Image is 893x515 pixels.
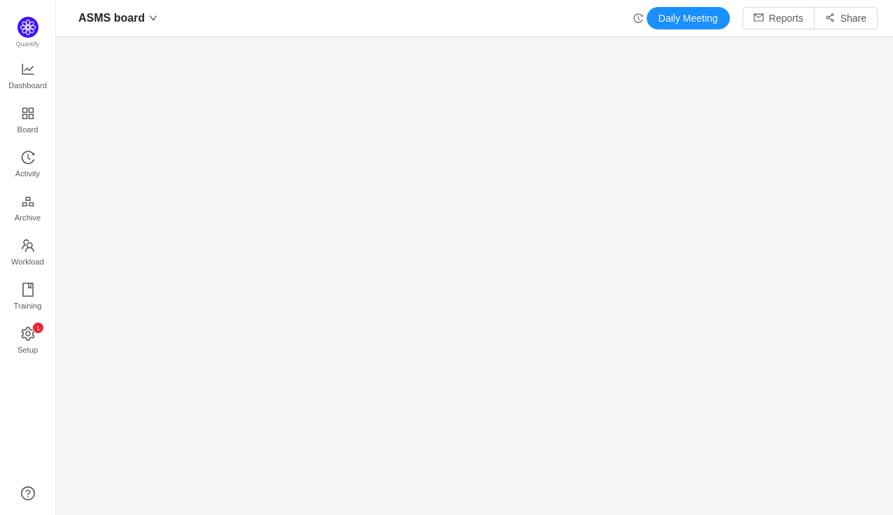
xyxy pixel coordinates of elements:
a: icon: question-circle [21,486,35,500]
i: icon: team [21,239,35,253]
i: icon: down [149,14,157,22]
i: icon: appstore [21,106,35,120]
span: Workload [11,248,44,276]
a: Dashboard [21,63,35,91]
span: Board [17,115,38,143]
button: icon: mailReports [743,7,815,29]
i: icon: setting [21,327,35,341]
span: Setup [17,336,38,364]
a: Board [21,107,35,135]
a: Archive [21,195,35,223]
button: Daily Meeting [647,7,730,29]
span: Quantify [16,41,40,48]
a: Workload [21,239,35,267]
button: icon: share-altShare [814,7,878,29]
i: icon: line-chart [21,62,35,76]
sup: 1 [33,323,43,333]
i: icon: book [21,283,35,297]
i: icon: gold [21,195,35,209]
span: Activity [15,160,40,188]
span: Dashboard [8,71,47,99]
span: Training [13,292,41,320]
img: Quantify [17,17,38,38]
p: 1 [36,323,39,333]
span: Archive [15,204,41,232]
a: icon: settingSetup [21,327,35,355]
i: icon: history [21,150,35,164]
a: Activity [21,151,35,179]
span: ASMS board [78,7,145,29]
i: icon: history [633,13,643,23]
a: Training [21,283,35,311]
